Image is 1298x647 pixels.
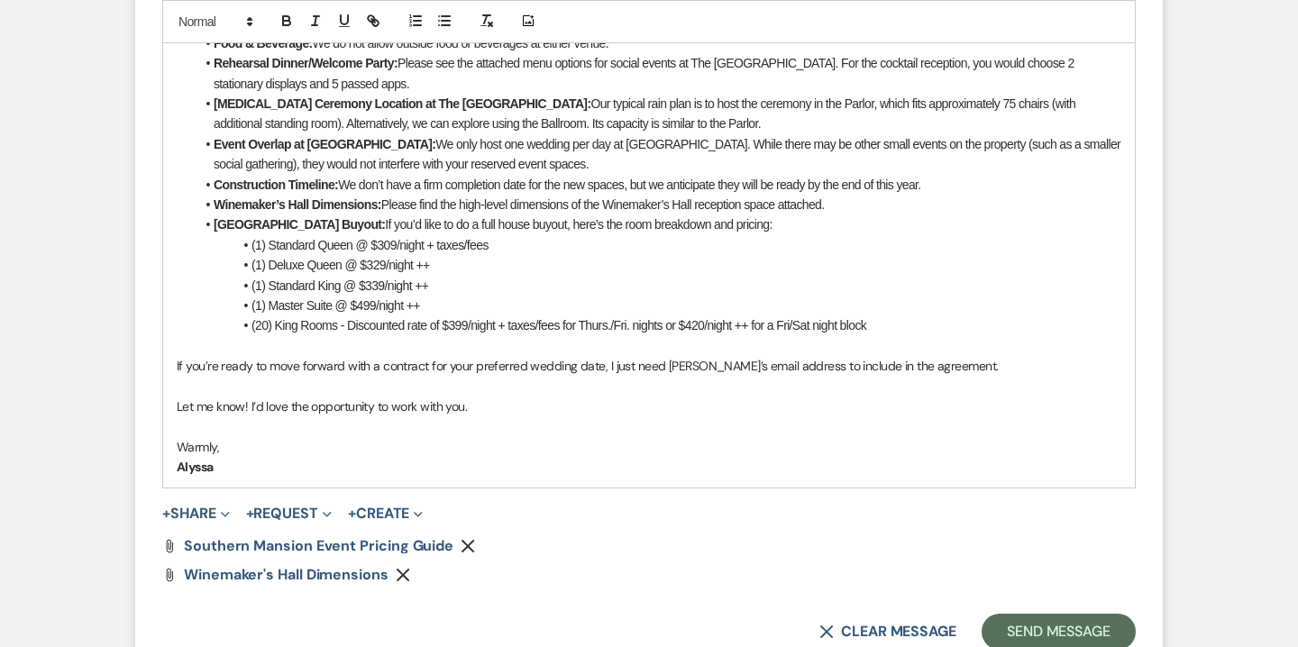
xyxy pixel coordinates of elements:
li: If you’d like to do a full house buyout, here’s the room breakdown and pricing: [195,214,1121,234]
li: We do not allow outside food or beverages at either venue. [195,33,1121,53]
li: (1) Standard Queen @ $309/night + taxes/fees [195,235,1121,255]
li: (20) King Rooms - Discounted rate of $399/night + taxes/fees for Thurs./Fri. nights or $420/night... [195,315,1121,335]
li: Please see the attached menu options for social events at The [GEOGRAPHIC_DATA]. For the cocktail... [195,53,1121,94]
p: Warmly, [177,437,1121,457]
strong: Food & Beverage: [214,36,313,50]
a: Winemaker's Hall Dimensions [184,568,388,582]
p: If you’re ready to move forward with a contract for your preferred wedding date, I just need [PER... [177,356,1121,376]
li: Our typical rain plan is to host the ceremony in the Parlor, which fits approximately 75 chairs (... [195,94,1121,134]
span: Southern Mansion event pricing guide [184,536,453,555]
li: (1) Standard King @ $339/night ++ [195,276,1121,296]
button: Share [162,506,230,521]
strong: Event Overlap at [GEOGRAPHIC_DATA]: [214,137,435,151]
span: + [162,506,170,521]
p: Let me know! I’d love the opportunity to work with you. [177,396,1121,416]
li: (1) Master Suite @ $499/night ++ [195,296,1121,315]
strong: Construction Timeline: [214,178,338,192]
span: Winemaker's Hall Dimensions [184,565,388,584]
button: Request [246,506,332,521]
a: Southern Mansion event pricing guide [184,539,453,553]
strong: [MEDICAL_DATA] Ceremony Location at The [GEOGRAPHIC_DATA]: [214,96,590,111]
li: We don’t have a firm completion date for the new spaces, but we anticipate they will be ready by ... [195,175,1121,195]
button: Create [348,506,423,521]
button: Clear message [819,624,956,639]
strong: Winemaker’s Hall Dimensions: [214,197,381,212]
strong: [GEOGRAPHIC_DATA] Buyout: [214,217,385,232]
span: + [348,506,356,521]
strong: Alyssa [177,459,214,475]
strong: Rehearsal Dinner/Welcome Party: [214,56,398,70]
li: (1) Deluxe Queen @ $329/night ++ [195,255,1121,275]
li: Please find the high-level dimensions of the Winemaker’s Hall reception space attached. [195,195,1121,214]
span: + [246,506,254,521]
li: We only host one wedding per day at [GEOGRAPHIC_DATA]. While there may be other small events on t... [195,134,1121,175]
